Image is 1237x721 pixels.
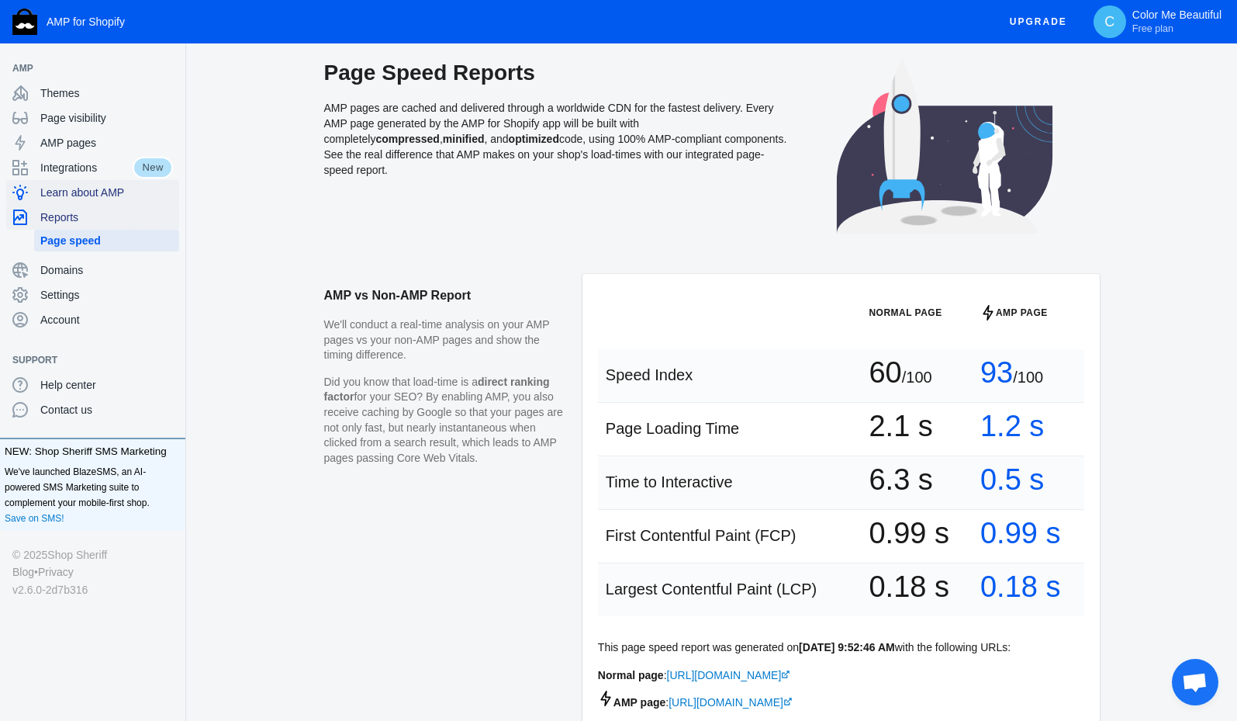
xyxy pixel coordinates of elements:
[1102,14,1118,29] span: C
[1013,369,1043,386] span: /100
[869,418,932,434] span: 2.1 s
[980,472,1044,487] span: 0.5 s
[324,375,567,466] p: Did you know that load-time is a for your SEO? By enabling AMP, you also receive caching by Googl...
[12,563,173,581] div: •
[157,65,182,71] button: Add a sales channel
[40,210,173,225] span: Reports
[6,130,179,155] a: AMP pages
[669,696,793,709] a: [URL][DOMAIN_NAME]
[6,397,179,422] a: Contact us
[12,563,34,581] a: Blog
[606,527,796,544] span: First Contentful Paint (FCP)
[1010,8,1067,36] span: Upgrade
[40,185,173,200] span: Learn about AMP
[606,420,739,437] span: Page Loading Time
[980,418,1044,434] span: 1.2 s
[598,640,1084,656] p: This page speed report was generated on with the following URLs:
[869,472,932,487] span: 6.3 s
[598,667,1084,683] div: :
[324,59,790,87] h2: Page Speed Reports
[996,305,1048,321] span: AMP Page
[902,369,932,386] span: /100
[598,669,664,681] strong: Normal page
[40,262,173,278] span: Domains
[598,691,1084,710] div: :
[12,9,37,35] img: Shop Sheriff Logo
[1172,659,1218,705] div: Open chat
[40,377,173,393] span: Help center
[324,59,790,249] div: AMP pages are cached and delivered through a worldwide CDN for the fastest delivery. Every AMP pa...
[1132,23,1173,35] span: Free plan
[38,563,74,581] a: Privacy
[133,157,173,179] span: New
[869,525,949,541] span: 0.99 s
[12,546,173,563] div: © 2025
[869,305,965,321] h6: Normal Page
[1132,9,1221,35] p: Color Me Beautiful
[6,283,179,307] a: Settings
[509,133,559,145] strong: optimized
[40,85,173,101] span: Themes
[157,357,182,363] button: Add a sales channel
[324,317,567,363] p: We'll conduct a real-time analysis on your AMP pages vs your non-AMP pages and show the timing di...
[6,307,179,332] a: Account
[598,696,665,709] strong: AMP page
[34,230,179,251] a: Page speed
[6,258,179,283] a: Domains
[40,312,173,328] span: Account
[12,581,173,598] div: v2.6.0-2d7b316
[5,511,64,526] a: Save on SMS!
[47,546,107,563] a: Shop Sheriff
[980,365,1013,380] span: 93
[606,473,733,490] span: Time to Interactive
[980,579,1061,594] span: 0.18 s
[997,8,1080,36] button: Upgrade
[6,106,179,130] a: Page visibility
[6,155,179,180] a: IntegrationsNew
[324,274,567,317] h2: AMP vs Non-AMP Report
[40,287,173,303] span: Settings
[40,135,173,151] span: AMP pages
[40,233,173,248] span: Page speed
[869,579,949,594] span: 0.18 s
[375,133,439,145] strong: compressed
[6,180,179,205] a: Learn about AMP
[47,16,125,28] span: AMP for Shopify
[6,81,179,106] a: Themes
[606,366,693,383] span: Speed Index
[12,61,157,76] span: AMP
[12,352,157,368] span: Support
[40,160,133,175] span: Integrations
[980,525,1061,541] span: 0.99 s
[443,133,485,145] strong: minified
[799,641,895,653] strong: [DATE] 9:52:46 AM
[40,110,173,126] span: Page visibility
[606,581,817,598] span: Largest Contentful Paint (LCP)
[40,402,173,418] span: Contact us
[667,669,791,681] a: [URL][DOMAIN_NAME]
[6,205,179,230] a: Reports
[869,365,901,380] span: 60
